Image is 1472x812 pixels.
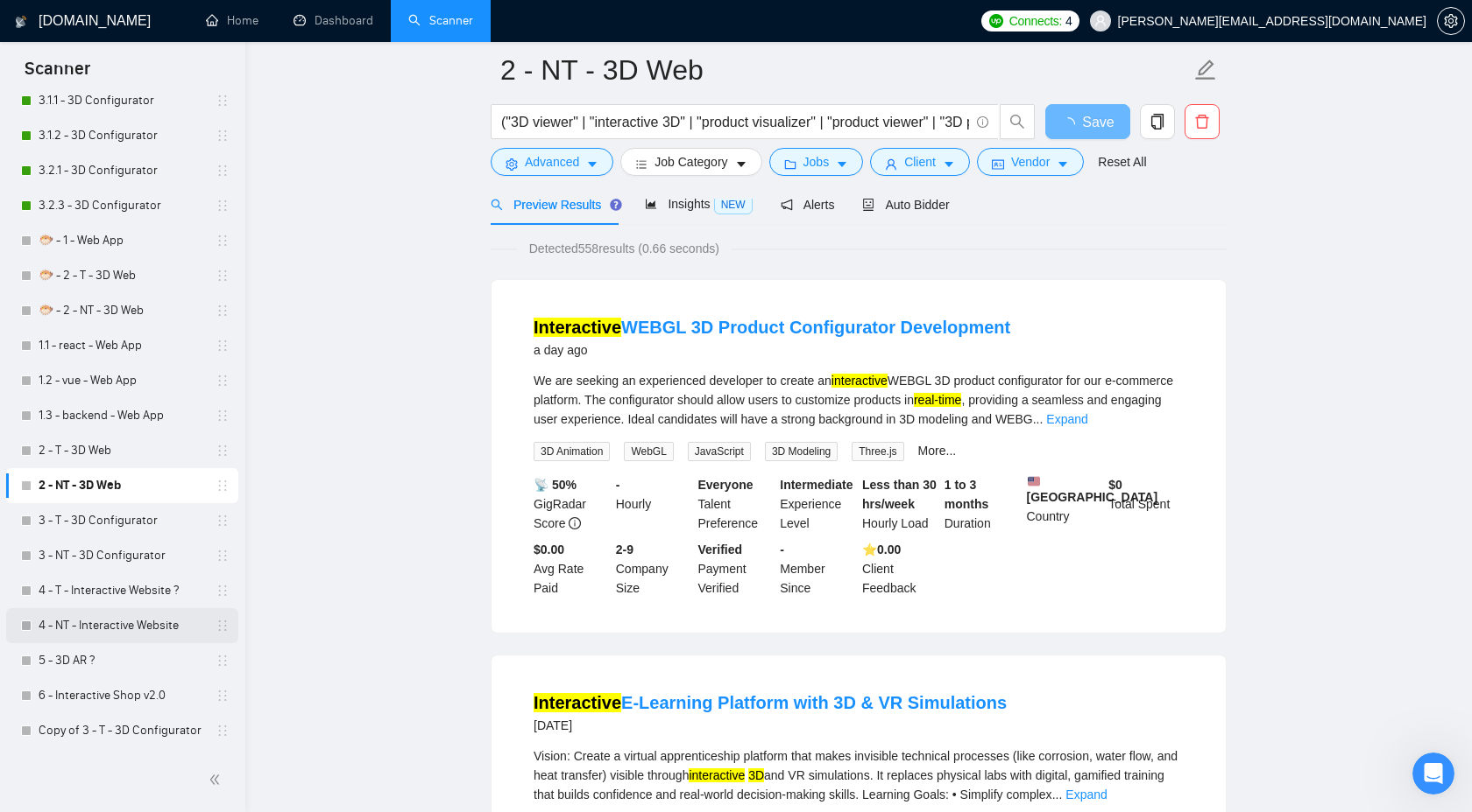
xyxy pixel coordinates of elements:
span: caret-down [836,157,848,171]
span: Detected 558 results (0.66 seconds) [517,239,732,258]
span: holder [216,164,230,178]
button: Emoji picker [27,573,41,587]
div: Hourly [612,475,695,533]
a: InteractiveE-Learning Platform with 3D & VR Simulations [534,693,1007,712]
a: 3 - NT - 3D Configurator [39,538,205,573]
span: Alerts [781,198,835,212]
span: user [1094,15,1107,27]
img: logo [15,8,27,36]
span: Vendor [1011,152,1050,171]
div: Mariia says… [14,101,336,281]
button: folderJobscaret-down [769,148,864,176]
span: ... [1033,412,1044,426]
p: Active 9h ago [85,22,163,39]
mark: real-time [914,393,961,407]
span: caret-down [586,157,598,171]
span: JavaScript [688,442,751,461]
span: holder [216,689,230,703]
span: Scanner [11,56,104,93]
button: Save [1045,104,1130,139]
div: Country [1023,475,1106,533]
div: We are seeking an experienced developer to create an WEBGL 3D product configurator for our e-comm... [534,371,1184,429]
a: 2 - T - 3D Web [39,433,205,468]
a: 3 - T - 3D Configurator [39,503,205,538]
span: holder [216,234,230,248]
div: Payment Verified [695,540,777,598]
div: Profile image for MariiaMariiafrom [DOMAIN_NAME]Hey[EMAIL_ADDRESS][DOMAIN_NAME],Looks likeyour Up... [14,101,336,260]
iframe: To enrich screen reader interactions, please activate Accessibility in Grammarly extension settings [1412,752,1454,794]
a: More... [918,444,957,458]
span: holder [216,549,230,563]
span: holder [216,129,230,143]
span: 3D Animation [534,442,610,461]
span: caret-down [735,157,747,171]
span: Three.js [852,442,903,461]
span: copy [1141,114,1174,129]
span: search [1001,114,1034,129]
span: holder [216,584,230,598]
button: delete [1185,104,1220,139]
img: upwork-logo.png [989,14,1003,28]
b: [GEOGRAPHIC_DATA] [1027,475,1158,504]
b: Everyone [698,478,754,492]
button: setting [1437,7,1465,35]
button: Send a message… [301,566,329,594]
span: search [491,199,503,211]
b: ⭐️ 0.00 [862,542,901,556]
a: Reset All [1098,152,1146,171]
span: bars [635,157,648,171]
input: Scanner name... [500,48,1191,92]
span: WebGL [624,442,673,461]
a: 1.1 - react - Web App [39,328,205,363]
div: Total Spent [1105,475,1187,533]
mark: interactive [832,374,888,388]
b: Less than 30 hrs/week [862,478,937,511]
span: Insights [645,197,752,211]
span: 4 [1065,11,1072,31]
textarea: Message… [15,536,336,566]
span: idcard [992,157,1004,171]
span: Preview Results [491,198,617,212]
span: notification [781,199,793,211]
span: holder [216,339,230,353]
span: Connects: [1009,11,1062,31]
button: userClientcaret-down [870,148,970,176]
mark: 3D [748,768,764,782]
div: Vision: Create a virtual apprenticeship platform that makes invisible technical processes (like c... [534,746,1184,804]
span: Save [1082,111,1114,133]
span: holder [216,619,230,633]
span: Jobs [803,152,830,171]
div: Duration [941,475,1023,533]
a: 1.3 - backend - Web App [39,398,205,433]
a: 4 - NT - Interactive Website [39,608,205,643]
span: 3D Modeling [765,442,838,461]
mark: interactive [689,768,745,782]
span: delete [1185,114,1219,129]
a: searchScanner [408,13,473,28]
span: area-chart [645,198,657,210]
a: 3.2.1 - 3D Configurator [39,153,205,188]
a: dashboardDashboard [294,13,373,28]
span: holder [216,444,230,458]
button: Start recording [111,573,125,587]
span: folder [784,157,796,171]
span: holder [216,724,230,738]
button: Upload attachment [83,573,97,587]
span: holder [216,654,230,668]
span: robot [862,199,874,211]
span: holder [216,94,230,108]
div: Member Since [776,540,859,598]
a: 5 - 3D AR ? [39,643,205,678]
button: Home [274,7,308,40]
button: copy [1140,104,1175,139]
div: Looks like . [36,191,315,225]
span: edit [1194,59,1217,81]
b: your Upwork agency [96,192,238,206]
b: - [780,542,784,556]
a: 🐡 - 1 - Web App [39,223,205,258]
div: [DATE] [534,715,1007,736]
span: from [DOMAIN_NAME] [113,129,238,143]
span: info-circle [977,116,988,128]
span: double-left [209,771,226,788]
button: Gif picker [55,573,69,587]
